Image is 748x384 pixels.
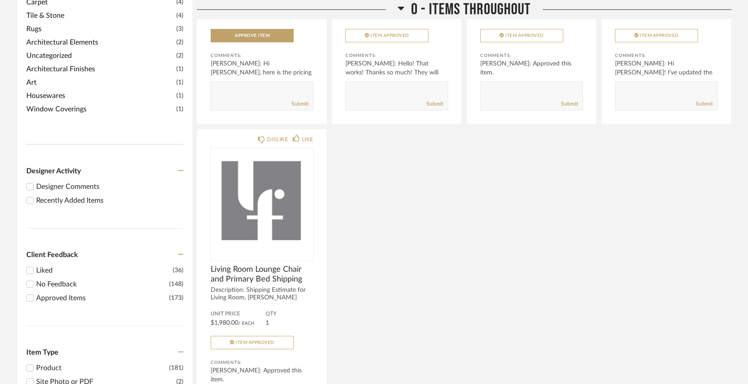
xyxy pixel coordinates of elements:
span: Housewares [26,90,174,101]
a: Submit [561,100,578,108]
div: [PERSON_NAME]: Hi [PERSON_NAME], here is the pricing for Fiber Seal Stain protecta... [211,59,313,86]
a: Submit [696,100,713,108]
span: (2) [176,51,183,61]
div: Comments: [211,51,313,60]
span: Rugs [26,24,174,34]
span: Approve Item [235,33,270,38]
span: (1) [176,91,183,101]
div: Designer Comments [36,181,183,192]
div: No Feedback [36,279,169,290]
a: Submit [426,100,443,108]
span: Art [26,77,174,88]
div: Comments: [480,51,583,60]
span: Uncategorized [26,50,174,61]
div: Comments: [345,51,448,60]
span: Unit Price [211,310,266,318]
button: Approve Item [211,29,294,42]
span: Designer Activity [26,167,81,175]
div: (173) [169,293,183,303]
span: (4) [176,11,183,20]
div: Liked [36,265,173,276]
span: Item Approved [505,33,544,38]
button: Item Approved [211,336,294,349]
span: / Each [238,321,254,326]
span: (2) [176,37,183,47]
div: LIKE [302,135,313,144]
div: [PERSON_NAME]: Approved this item. [211,366,313,384]
span: Architectural Finishes [26,64,174,74]
div: [PERSON_NAME]: Hi [PERSON_NAME]! I've updated the pricing and added the ... [615,59,718,86]
button: Item Approved [345,29,428,42]
span: Architectural Elements [26,37,174,48]
span: Item Approved [640,33,679,38]
div: (181) [169,363,183,373]
div: Approved Items [36,293,169,303]
span: (1) [176,104,183,114]
button: Item Approved [615,29,698,42]
span: Item Approved [236,340,274,345]
span: (1) [176,78,183,87]
span: (3) [176,24,183,34]
span: Client Feedback [26,251,78,258]
div: [PERSON_NAME]: Approved this item. [480,59,583,77]
div: Product [36,363,169,373]
div: (148) [169,279,183,290]
div: [PERSON_NAME]: Hello! That works! Thanks so much! They will come ba... [345,59,448,86]
div: Description: Shipping Estimate for Living Room, [PERSON_NAME] Lounge Chairs... [211,286,313,309]
a: Submit [291,100,308,108]
span: (1) [176,64,183,74]
div: (36) [173,265,183,276]
span: Item Approved [370,33,409,38]
span: Tile & Stone [26,10,174,21]
span: $1,980.00 [211,320,238,326]
span: Window Coverings [26,104,174,114]
span: Living Room Lounge Chair and Primary Bed Shipping [211,265,313,284]
div: DISLIKE [267,135,288,144]
span: QTY [266,310,313,318]
span: 1 [266,320,269,326]
button: Item Approved [480,29,563,42]
div: Comments: [211,358,313,367]
div: Comments: [615,51,718,60]
span: Item Type [26,349,58,356]
div: Recently Added Items [36,195,183,206]
img: undefined [211,148,313,260]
